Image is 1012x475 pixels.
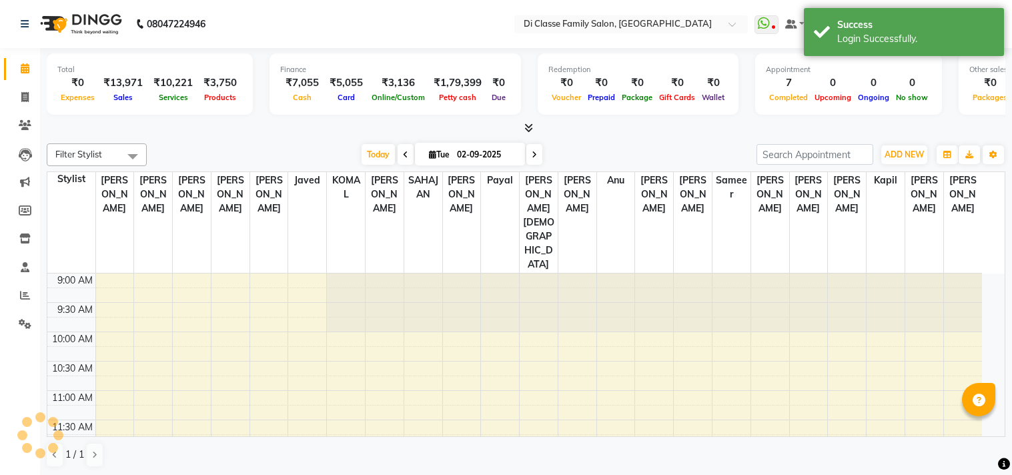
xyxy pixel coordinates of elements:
[198,75,242,91] div: ₹3,750
[327,172,365,203] span: KOMAL
[55,303,95,317] div: 9:30 AM
[362,144,395,165] span: Today
[49,362,95,376] div: 10:30 AM
[211,172,249,217] span: [PERSON_NAME]
[837,18,994,32] div: Success
[855,75,893,91] div: 0
[280,75,324,91] div: ₹7,055
[881,145,927,164] button: ADD NEW
[55,274,95,288] div: 9:00 AM
[250,172,288,217] span: [PERSON_NAME]
[280,64,510,75] div: Finance
[173,172,211,217] span: [PERSON_NAME]
[65,448,84,462] span: 1 / 1
[885,149,924,159] span: ADD NEW
[893,75,931,91] div: 0
[790,172,828,217] span: [PERSON_NAME]
[969,93,1011,102] span: Packages
[134,172,172,217] span: [PERSON_NAME]
[368,93,428,102] span: Online/Custom
[487,75,510,91] div: ₹0
[49,332,95,346] div: 10:00 AM
[288,172,326,189] span: Javed
[453,145,520,165] input: 2025-09-02
[969,75,1011,91] div: ₹0
[98,75,148,91] div: ₹13,971
[57,75,98,91] div: ₹0
[290,93,315,102] span: Cash
[766,64,931,75] div: Appointment
[656,93,698,102] span: Gift Cards
[488,93,509,102] span: Due
[436,93,480,102] span: Petty cash
[47,172,95,186] div: Stylist
[481,172,519,189] span: Payal
[712,172,750,203] span: Sameer
[55,149,102,159] span: Filter Stylist
[404,172,442,203] span: SAHAJAN
[49,420,95,434] div: 11:30 AM
[584,93,618,102] span: Prepaid
[618,93,656,102] span: Package
[828,172,866,217] span: [PERSON_NAME]
[584,75,618,91] div: ₹0
[368,75,428,91] div: ₹3,136
[34,5,125,43] img: logo
[155,93,191,102] span: Services
[428,75,487,91] div: ₹1,79,399
[57,64,242,75] div: Total
[110,93,136,102] span: Sales
[698,75,728,91] div: ₹0
[893,93,931,102] span: No show
[811,93,855,102] span: Upcoming
[837,32,994,46] div: Login Successfully.
[635,172,673,217] span: [PERSON_NAME]
[548,93,584,102] span: Voucher
[147,5,205,43] b: 08047224946
[426,149,453,159] span: Tue
[548,64,728,75] div: Redemption
[766,93,811,102] span: Completed
[558,172,596,217] span: [PERSON_NAME]
[597,172,635,189] span: Anu
[944,172,982,217] span: [PERSON_NAME]
[751,172,789,217] span: [PERSON_NAME]
[674,172,712,217] span: [PERSON_NAME]
[867,172,905,189] span: kapil
[201,93,239,102] span: Products
[855,93,893,102] span: Ongoing
[656,75,698,91] div: ₹0
[756,144,873,165] input: Search Appointment
[698,93,728,102] span: Wallet
[96,172,134,217] span: [PERSON_NAME]
[443,172,481,217] span: [PERSON_NAME]
[618,75,656,91] div: ₹0
[520,172,558,273] span: [PERSON_NAME][DEMOGRAPHIC_DATA]
[334,93,358,102] span: Card
[49,391,95,405] div: 11:00 AM
[57,93,98,102] span: Expenses
[324,75,368,91] div: ₹5,055
[766,75,811,91] div: 7
[905,172,943,217] span: [PERSON_NAME]
[148,75,198,91] div: ₹10,221
[548,75,584,91] div: ₹0
[366,172,404,217] span: [PERSON_NAME]
[811,75,855,91] div: 0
